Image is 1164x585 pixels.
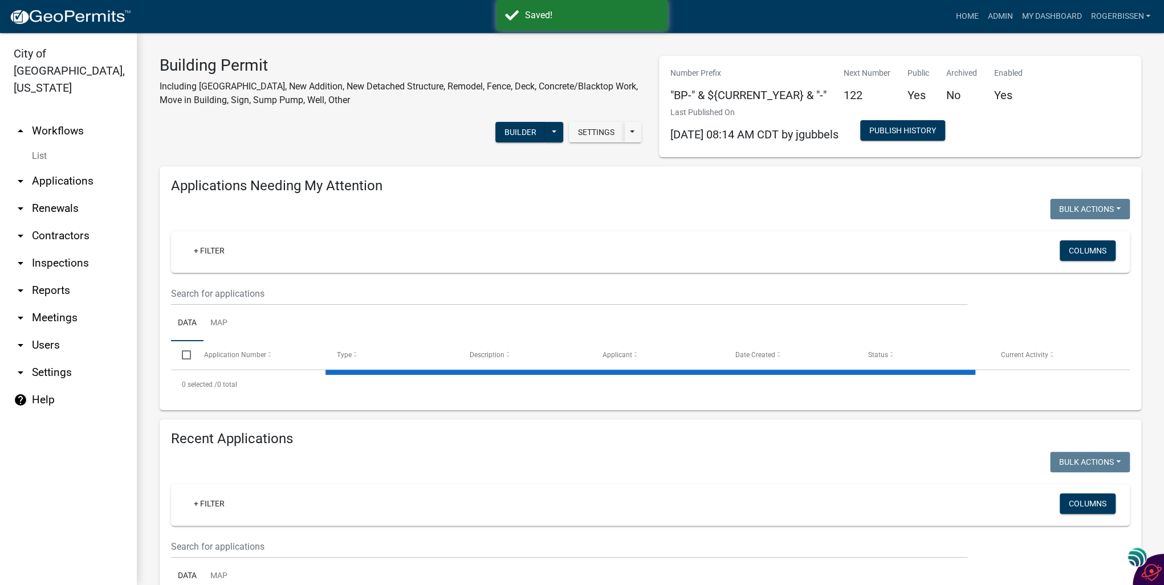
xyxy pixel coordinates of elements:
span: 0 selected / [182,381,217,388]
div: 0 total [171,370,1130,399]
datatable-header-cell: Application Number [193,341,325,369]
button: Columns [1060,493,1116,514]
h5: "BP-" & ${CURRENT_YEAR} & "-" [670,88,827,102]
p: Archived [946,67,977,79]
i: arrow_drop_down [14,174,27,188]
button: Bulk Actions [1050,199,1130,219]
button: Settings [569,122,624,142]
p: Last Published On [670,107,839,118]
input: Search for applications [171,535,967,558]
div: Saved! [525,9,659,22]
a: RogerBissen [1086,6,1155,27]
span: [DATE] 08:14 AM CDT by jgubbels [670,128,839,141]
button: Builder [495,122,546,142]
a: Data [171,305,204,342]
input: Search for applications [171,282,967,305]
p: Enabled [994,67,1023,79]
p: Public [907,67,929,79]
p: Number Prefix [670,67,827,79]
a: Map [204,305,234,342]
h5: Yes [994,88,1023,102]
datatable-header-cell: Current Activity [990,341,1122,369]
datatable-header-cell: Select [171,341,193,369]
a: Home [951,6,983,27]
datatable-header-cell: Applicant [591,341,724,369]
span: Current Activity [1000,351,1048,359]
i: arrow_drop_down [14,256,27,270]
span: Applicant [602,351,632,359]
h5: 122 [844,88,890,102]
i: arrow_drop_down [14,202,27,215]
span: Type [337,351,352,359]
p: Next Number [844,67,890,79]
h3: Building Permit [160,56,642,75]
button: Bulk Actions [1050,452,1130,472]
i: help [14,393,27,407]
datatable-header-cell: Date Created [724,341,857,369]
i: arrow_drop_down [14,311,27,325]
datatable-header-cell: Type [325,341,458,369]
a: My Dashboard [1017,6,1086,27]
button: Publish History [860,120,945,141]
h5: No [946,88,977,102]
datatable-header-cell: Status [857,341,990,369]
i: arrow_drop_down [14,366,27,379]
h4: Applications Needing My Attention [171,178,1130,194]
a: Admin [983,6,1017,27]
i: arrow_drop_up [14,124,27,138]
p: Including [GEOGRAPHIC_DATA], New Addition, New Detached Structure, Remodel, Fence, Deck, Concrete... [160,80,642,107]
i: arrow_drop_down [14,338,27,352]
i: arrow_drop_down [14,229,27,243]
i: arrow_drop_down [14,284,27,297]
a: + Filter [185,493,234,514]
span: Application Number [204,351,266,359]
span: Status [868,351,888,359]
button: Columns [1060,240,1116,261]
a: + Filter [185,240,234,261]
span: Description [469,351,504,359]
h4: Recent Applications [171,431,1130,447]
datatable-header-cell: Description [458,341,591,369]
img: svg+xml;base64,PHN2ZyB3aWR0aD0iNDgiIGhlaWdodD0iNDgiIHZpZXdCb3g9IjAgMCA0OCA0OCIgZmlsbD0ibm9uZSIgeG... [1128,547,1147,568]
wm-modal-confirm: Workflow Publish History [860,127,945,136]
h5: Yes [907,88,929,102]
span: Date Created [735,351,775,359]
